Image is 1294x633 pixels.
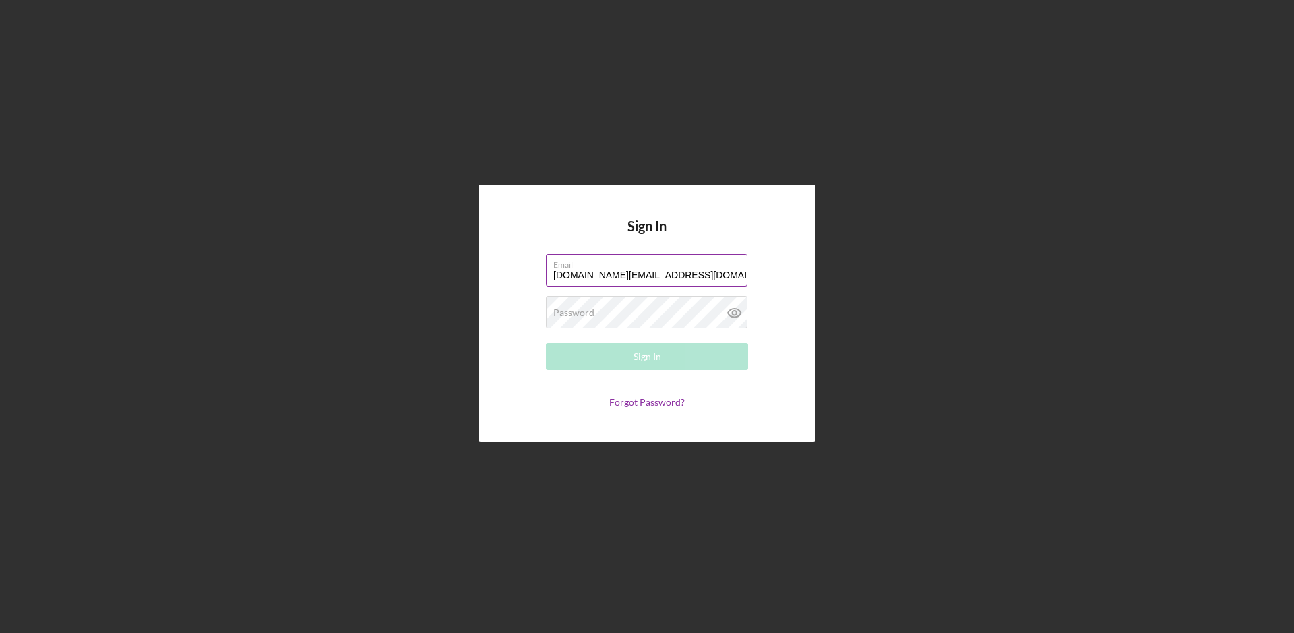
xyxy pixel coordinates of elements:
button: Sign In [546,343,748,370]
a: Forgot Password? [609,396,685,408]
label: Email [553,255,747,270]
div: Sign In [634,343,661,370]
h4: Sign In [627,218,667,254]
label: Password [553,307,594,318]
